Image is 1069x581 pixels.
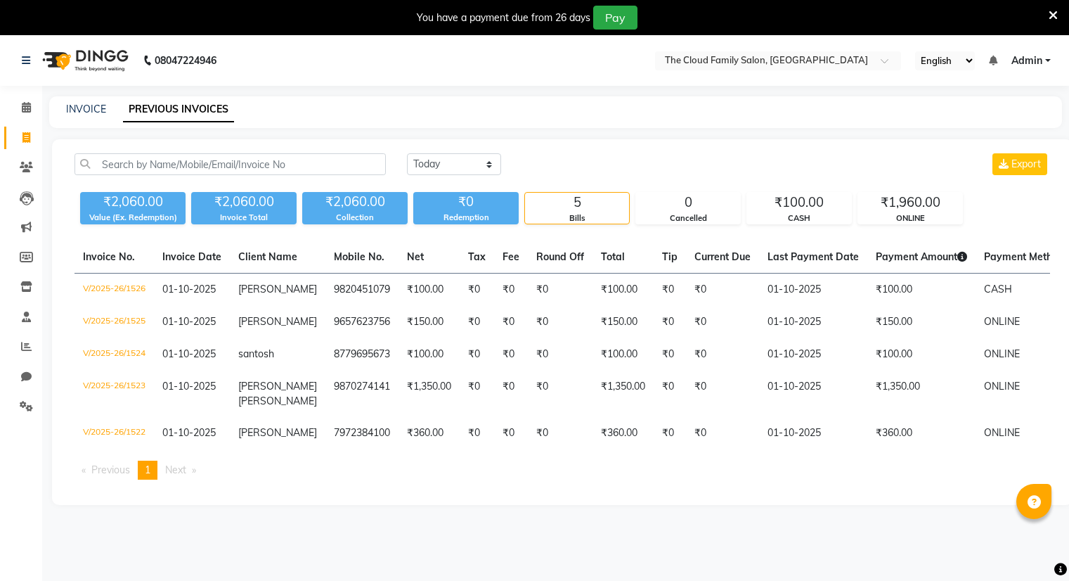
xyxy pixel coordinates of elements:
[468,250,486,263] span: Tax
[759,338,867,371] td: 01-10-2025
[460,371,494,417] td: ₹0
[654,274,686,307] td: ₹0
[460,338,494,371] td: ₹0
[528,274,592,307] td: ₹0
[191,212,297,224] div: Invoice Total
[325,306,399,338] td: 9657623756
[302,212,408,224] div: Collection
[91,464,130,476] span: Previous
[494,274,528,307] td: ₹0
[654,371,686,417] td: ₹0
[984,380,1020,392] span: ONLINE
[525,193,629,212] div: 5
[636,193,740,212] div: 0
[417,11,590,25] div: You have a payment due from 26 days
[238,380,317,392] span: [PERSON_NAME]
[858,193,962,212] div: ₹1,960.00
[238,315,317,328] span: [PERSON_NAME]
[238,347,274,360] span: santosh
[1011,53,1042,68] span: Admin
[238,250,297,263] span: Client Name
[66,103,106,115] a: INVOICE
[636,212,740,224] div: Cancelled
[536,250,584,263] span: Round Off
[525,212,629,224] div: Bills
[74,371,154,417] td: V/2025-26/1523
[592,274,654,307] td: ₹100.00
[413,192,519,212] div: ₹0
[984,283,1012,295] span: CASH
[694,250,751,263] span: Current Due
[162,380,216,392] span: 01-10-2025
[528,417,592,449] td: ₹0
[123,97,234,122] a: PREVIOUS INVOICES
[80,192,186,212] div: ₹2,060.00
[1010,525,1055,567] iframe: chat widget
[592,417,654,449] td: ₹360.00
[686,371,759,417] td: ₹0
[759,371,867,417] td: 01-10-2025
[155,41,216,80] b: 08047224946
[325,274,399,307] td: 9820451079
[80,212,186,224] div: Value (Ex. Redemption)
[36,41,132,80] img: logo
[83,250,135,263] span: Invoice No.
[74,338,154,371] td: V/2025-26/1524
[494,338,528,371] td: ₹0
[494,417,528,449] td: ₹0
[460,274,494,307] td: ₹0
[867,306,976,338] td: ₹150.00
[74,461,1050,480] nav: Pagination
[325,371,399,417] td: 9870274141
[413,212,519,224] div: Redemption
[162,347,216,360] span: 01-10-2025
[592,338,654,371] td: ₹100.00
[74,274,154,307] td: V/2025-26/1526
[654,417,686,449] td: ₹0
[302,192,408,212] div: ₹2,060.00
[593,6,637,30] button: Pay
[162,426,216,439] span: 01-10-2025
[334,250,384,263] span: Mobile No.
[759,417,867,449] td: 01-10-2025
[592,306,654,338] td: ₹150.00
[876,250,967,263] span: Payment Amount
[74,417,154,449] td: V/2025-26/1522
[1011,158,1041,170] span: Export
[759,306,867,338] td: 01-10-2025
[601,250,625,263] span: Total
[238,395,317,407] span: [PERSON_NAME]
[503,250,519,263] span: Fee
[858,212,962,224] div: ONLINE
[399,417,460,449] td: ₹360.00
[162,250,221,263] span: Invoice Date
[191,192,297,212] div: ₹2,060.00
[984,347,1020,360] span: ONLINE
[654,306,686,338] td: ₹0
[399,338,460,371] td: ₹100.00
[759,274,867,307] td: 01-10-2025
[867,338,976,371] td: ₹100.00
[165,464,186,476] span: Next
[494,306,528,338] td: ₹0
[528,338,592,371] td: ₹0
[686,274,759,307] td: ₹0
[162,315,216,328] span: 01-10-2025
[460,417,494,449] td: ₹0
[747,193,851,212] div: ₹100.00
[867,371,976,417] td: ₹1,350.00
[460,306,494,338] td: ₹0
[399,274,460,307] td: ₹100.00
[407,250,424,263] span: Net
[984,426,1020,439] span: ONLINE
[238,426,317,439] span: [PERSON_NAME]
[325,338,399,371] td: 8779695673
[767,250,859,263] span: Last Payment Date
[654,338,686,371] td: ₹0
[592,371,654,417] td: ₹1,350.00
[145,464,150,476] span: 1
[662,250,678,263] span: Tip
[686,417,759,449] td: ₹0
[528,306,592,338] td: ₹0
[747,212,851,224] div: CASH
